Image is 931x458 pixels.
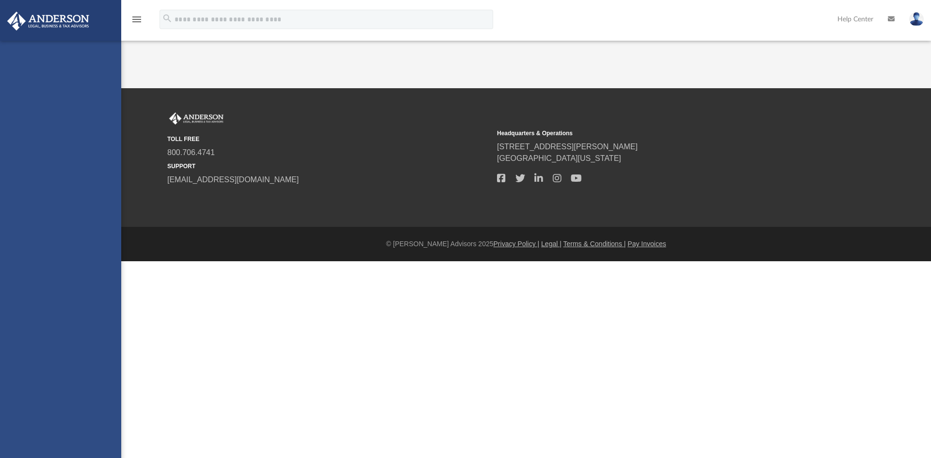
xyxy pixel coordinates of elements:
a: Pay Invoices [627,240,666,248]
i: search [162,13,173,24]
a: Legal | [541,240,562,248]
div: © [PERSON_NAME] Advisors 2025 [121,239,931,249]
a: menu [131,18,143,25]
small: TOLL FREE [167,135,490,143]
small: Headquarters & Operations [497,129,820,138]
a: 800.706.4741 [167,148,215,157]
img: User Pic [909,12,924,26]
a: [STREET_ADDRESS][PERSON_NAME] [497,142,638,151]
img: Anderson Advisors Platinum Portal [167,112,225,125]
img: Anderson Advisors Platinum Portal [4,12,92,31]
i: menu [131,14,143,25]
small: SUPPORT [167,162,490,171]
a: [GEOGRAPHIC_DATA][US_STATE] [497,154,621,162]
a: Terms & Conditions | [563,240,626,248]
a: [EMAIL_ADDRESS][DOMAIN_NAME] [167,175,299,184]
a: Privacy Policy | [494,240,540,248]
